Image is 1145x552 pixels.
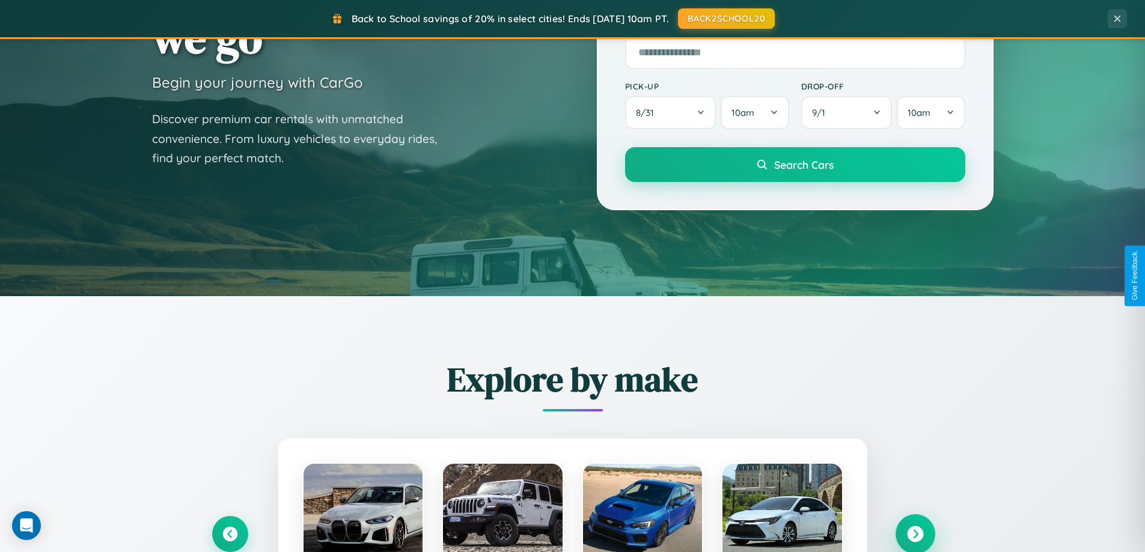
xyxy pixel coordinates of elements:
button: Search Cars [625,147,965,182]
span: 10am [908,107,930,118]
div: Give Feedback [1131,252,1139,300]
button: 10am [897,96,965,129]
p: Discover premium car rentals with unmatched convenience. From luxury vehicles to everyday rides, ... [152,109,453,168]
div: Open Intercom Messenger [12,511,41,540]
button: BACK2SCHOOL20 [678,8,775,29]
h2: Explore by make [212,356,933,402]
span: Search Cars [774,158,834,171]
button: 10am [721,96,789,129]
span: 10am [731,107,754,118]
button: 9/1 [801,96,893,129]
button: 8/31 [625,96,716,129]
h3: Begin your journey with CarGo [152,73,363,91]
span: 8 / 31 [636,107,660,118]
span: 9 / 1 [812,107,831,118]
span: Back to School savings of 20% in select cities! Ends [DATE] 10am PT. [352,13,669,25]
label: Drop-off [801,81,965,91]
label: Pick-up [625,81,789,91]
